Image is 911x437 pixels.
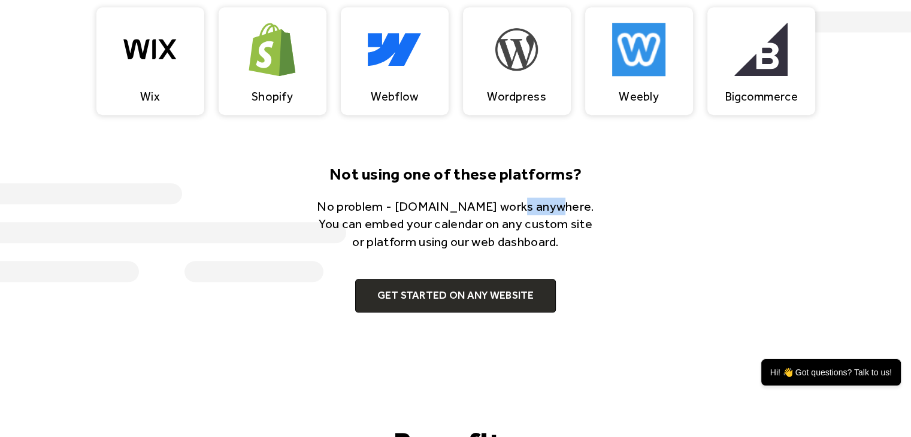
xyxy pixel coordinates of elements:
div: Weebly [619,89,659,104]
a: Wix [96,7,204,115]
a: Get Started on Any Website [355,279,555,312]
a: Wordpress [463,7,571,115]
div: Bigcommerce [724,89,797,104]
div: Wordpress [487,89,546,104]
div: Wix [140,89,160,104]
a: Shopify [219,7,326,115]
div: Webflow [370,89,418,104]
div: Shopify [252,89,293,104]
a: Weebly [585,7,693,115]
p: No problem - [DOMAIN_NAME] works anywhere. You can embed your calendar on any custom site or plat... [312,198,600,250]
strong: Not using one of these platforms? [329,164,582,184]
a: Webflow [341,7,449,115]
a: Bigcommerce [707,7,815,115]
